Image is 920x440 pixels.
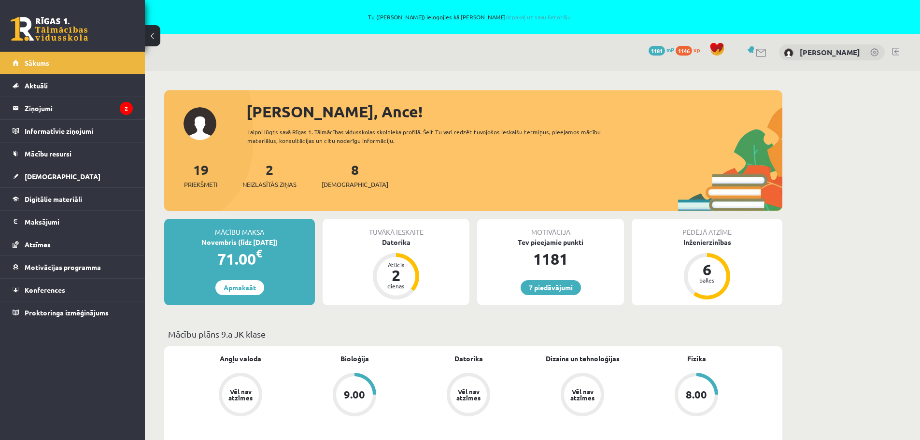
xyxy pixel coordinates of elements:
a: Konferences [13,279,133,301]
div: Vēl nav atzīmes [569,388,596,401]
span: xp [694,46,700,54]
legend: Ziņojumi [25,97,133,119]
a: 1146 xp [676,46,705,54]
a: 8.00 [639,373,753,418]
div: Novembris (līdz [DATE]) [164,237,315,247]
a: Digitālie materiāli [13,188,133,210]
div: Vēl nav atzīmes [227,388,254,401]
span: Aktuāli [25,81,48,90]
a: 1181 mP [649,46,674,54]
a: Maksājumi [13,211,133,233]
div: Datorika [323,237,469,247]
div: 1181 [477,247,624,270]
a: Datorika Atlicis 2 dienas [323,237,469,301]
a: Aktuāli [13,74,133,97]
div: 8.00 [686,389,707,400]
a: Vēl nav atzīmes [525,373,639,418]
a: Ziņojumi2 [13,97,133,119]
div: 71.00 [164,247,315,270]
a: Mācību resursi [13,142,133,165]
a: Proktoringa izmēģinājums [13,301,133,324]
div: dienas [382,283,410,289]
a: Angļu valoda [220,354,261,364]
a: 8[DEMOGRAPHIC_DATA] [322,161,388,189]
span: mP [666,46,674,54]
legend: Maksājumi [25,211,133,233]
span: Sākums [25,58,49,67]
div: 6 [693,262,722,277]
a: Bioloģija [340,354,369,364]
div: Atlicis [382,262,410,268]
i: 2 [120,102,133,115]
a: Inženierzinības 6 balles [632,237,782,301]
div: [PERSON_NAME], Ance! [246,100,782,123]
span: Motivācijas programma [25,263,101,271]
a: Atpakaļ uz savu lietotāju [506,13,571,21]
a: Fizika [687,354,706,364]
div: balles [693,277,722,283]
div: Vēl nav atzīmes [455,388,482,401]
div: 2 [382,268,410,283]
a: 19Priekšmeti [184,161,217,189]
a: 2Neizlasītās ziņas [242,161,297,189]
a: 7 piedāvājumi [521,280,581,295]
a: Dizains un tehnoloģijas [546,354,620,364]
div: Tuvākā ieskaite [323,219,469,237]
a: Apmaksāt [215,280,264,295]
div: 9.00 [344,389,365,400]
a: [DEMOGRAPHIC_DATA] [13,165,133,187]
a: Rīgas 1. Tālmācības vidusskola [11,17,88,41]
a: Sākums [13,52,133,74]
a: Motivācijas programma [13,256,133,278]
img: Ance Āboliņa [784,48,793,58]
span: Digitālie materiāli [25,195,82,203]
div: Pēdējā atzīme [632,219,782,237]
div: Mācību maksa [164,219,315,237]
span: Mācību resursi [25,149,71,158]
a: Datorika [454,354,483,364]
span: 1146 [676,46,692,56]
a: 9.00 [297,373,411,418]
span: Neizlasītās ziņas [242,180,297,189]
span: € [256,246,262,260]
a: Informatīvie ziņojumi [13,120,133,142]
span: Tu ([PERSON_NAME]) ielogojies kā [PERSON_NAME] [111,14,828,20]
span: Atzīmes [25,240,51,249]
div: Laipni lūgts savā Rīgas 1. Tālmācības vidusskolas skolnieka profilā. Šeit Tu vari redzēt tuvojošo... [247,128,618,145]
div: Motivācija [477,219,624,237]
div: Tev pieejamie punkti [477,237,624,247]
legend: Informatīvie ziņojumi [25,120,133,142]
a: Vēl nav atzīmes [411,373,525,418]
div: Inženierzinības [632,237,782,247]
span: Konferences [25,285,65,294]
p: Mācību plāns 9.a JK klase [168,327,778,341]
span: Proktoringa izmēģinājums [25,308,109,317]
span: Priekšmeti [184,180,217,189]
span: [DEMOGRAPHIC_DATA] [322,180,388,189]
span: 1181 [649,46,665,56]
span: [DEMOGRAPHIC_DATA] [25,172,100,181]
a: [PERSON_NAME] [800,47,860,57]
a: Vēl nav atzīmes [184,373,297,418]
a: Atzīmes [13,233,133,255]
